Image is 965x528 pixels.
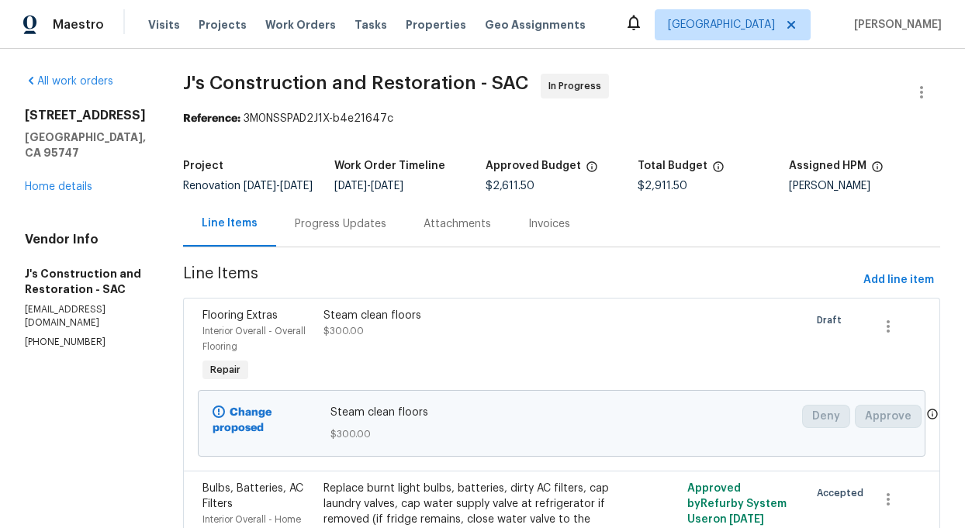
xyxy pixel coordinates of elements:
button: Deny [802,405,850,428]
span: Visits [148,17,180,33]
div: Invoices [528,216,570,232]
span: [GEOGRAPHIC_DATA] [668,17,775,33]
span: Draft [817,312,848,328]
span: Line Items [183,266,857,295]
span: Tasks [355,19,387,30]
div: Steam clean floors [323,308,617,323]
span: Steam clean floors [330,405,793,420]
h5: Total Budget [638,160,707,171]
span: Add line item [863,271,934,290]
span: The hpm assigned to this work order. [871,160,884,181]
div: [PERSON_NAME] [789,181,940,192]
span: Bulbs, Batteries, AC Filters [202,483,303,509]
span: In Progress [548,78,607,94]
span: Interior Overall - Overall Flooring [202,326,306,351]
span: J's Construction and Restoration - SAC [183,74,528,92]
h2: [STREET_ADDRESS] [25,108,146,123]
span: Projects [199,17,247,33]
span: [DATE] [280,181,313,192]
button: Add line item [857,266,940,295]
span: [PERSON_NAME] [848,17,942,33]
span: Accepted [817,485,870,501]
h4: Vendor Info [25,232,146,247]
span: The total cost of line items that have been approved by both Opendoor and the Trade Partner. This... [586,160,598,181]
span: $300.00 [323,326,364,336]
div: Attachments [424,216,491,232]
span: [DATE] [371,181,403,192]
span: Repair [204,362,247,378]
span: - [244,181,313,192]
h5: Assigned HPM [789,160,866,171]
span: [DATE] [244,181,276,192]
b: Reference: [183,113,240,124]
span: - [334,181,403,192]
span: Properties [406,17,466,33]
div: Line Items [202,216,258,231]
span: Only a market manager or an area construction manager can approve [926,408,939,424]
span: $2,911.50 [638,181,687,192]
button: Approve [855,405,922,428]
span: $300.00 [330,426,793,442]
a: All work orders [25,76,113,87]
h5: Approved Budget [486,160,581,171]
div: Progress Updates [295,216,386,232]
span: Approved by Refurby System User on [687,483,787,525]
a: Home details [25,181,92,192]
p: [PHONE_NUMBER] [25,336,146,349]
p: [EMAIL_ADDRESS][DOMAIN_NAME] [25,303,146,330]
span: Renovation [183,181,313,192]
span: $2,611.50 [486,181,534,192]
h5: Project [183,160,223,171]
span: [DATE] [334,181,367,192]
span: Maestro [53,17,104,33]
b: Change proposed [213,407,272,433]
span: The total cost of line items that have been proposed by Opendoor. This sum includes line items th... [712,160,725,181]
div: 3M0NSSPAD2J1X-b4e21647c [183,111,940,126]
span: Geo Assignments [485,17,586,33]
span: [DATE] [729,514,764,525]
h5: J's Construction and Restoration - SAC [25,266,146,297]
h5: Work Order Timeline [334,160,445,171]
span: Work Orders [265,17,336,33]
span: Flooring Extras [202,310,278,321]
h5: [GEOGRAPHIC_DATA], CA 95747 [25,129,146,160]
